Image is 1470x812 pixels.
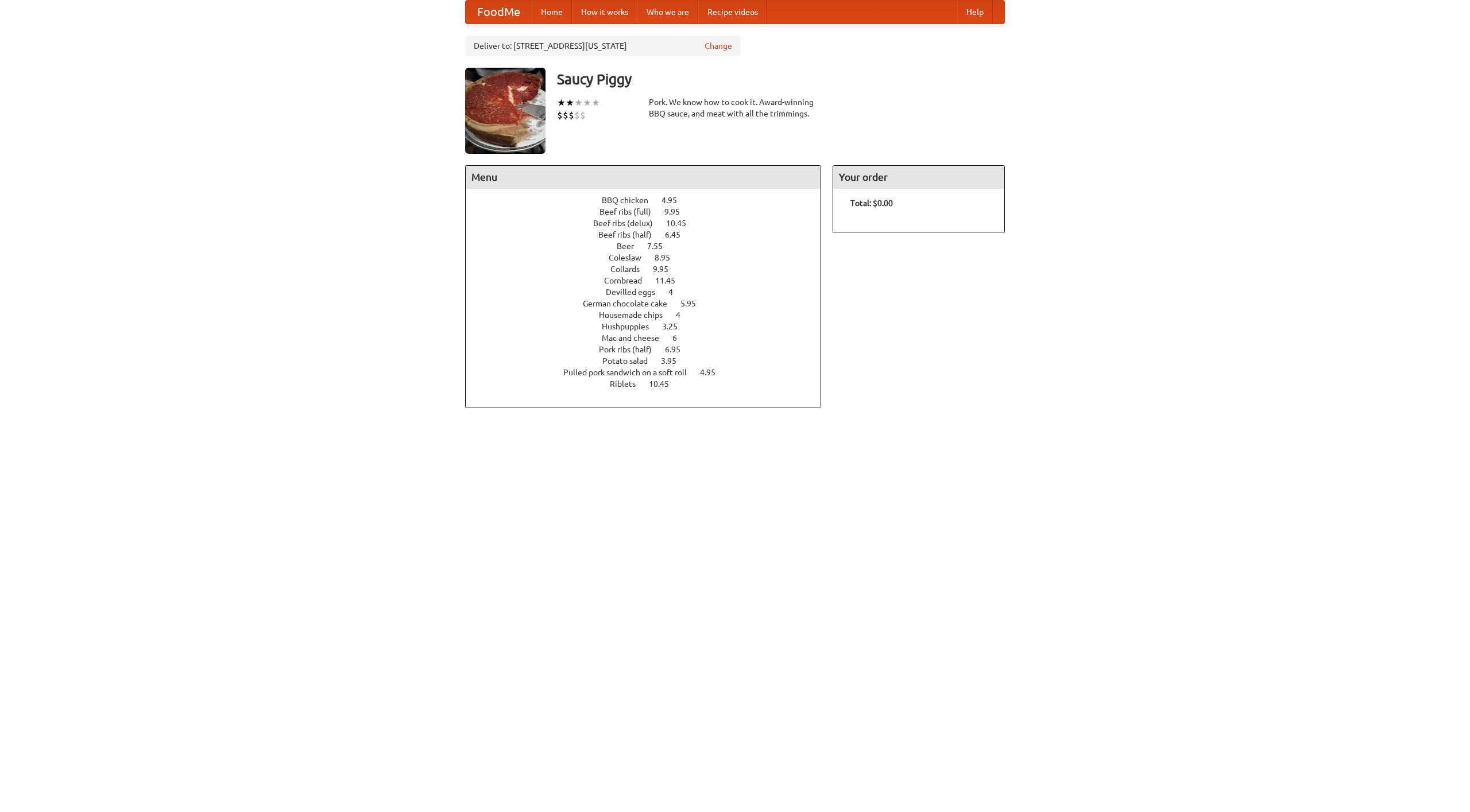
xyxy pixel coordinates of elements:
span: 6.95 [665,345,692,354]
span: Devilled eggs [606,287,667,297]
span: Hushpuppies [602,322,660,331]
span: 10.45 [666,219,698,228]
span: 3.95 [661,356,688,366]
li: ★ [574,96,583,109]
img: angular.jpg [465,68,546,154]
a: FoodMe [466,1,532,24]
a: How it works [572,1,637,24]
a: Beef ribs (half) 6.45 [598,230,702,239]
h4: Your order [833,166,1004,189]
a: Home [532,1,572,24]
a: Devilled eggs 4 [606,287,694,297]
a: Housemade chips 4 [599,310,702,320]
h3: Saucy Piggy [557,68,1005,91]
div: Pork. We know how to cook it. Award-winning BBQ sauce, and meat with all the trimmings. [649,96,821,119]
a: Hushpuppies 3.25 [602,322,699,331]
span: 7.55 [647,242,674,251]
span: 9.95 [653,265,680,274]
a: Riblets 10.45 [610,379,690,388]
li: $ [574,109,580,122]
li: $ [557,109,563,122]
li: ★ [591,96,600,109]
li: $ [563,109,568,122]
a: Cornbread 11.45 [604,276,697,285]
span: Beer [617,242,645,251]
div: Deliver to: [STREET_ADDRESS][US_STATE] [465,36,741,56]
li: $ [580,109,586,122]
a: Recipe videos [698,1,767,24]
span: 3.25 [662,322,689,331]
a: Beef ribs (delux) 10.45 [593,219,707,228]
span: Collards [610,265,651,274]
span: Beef ribs (delux) [593,219,664,228]
a: Mac and cheese 6 [602,333,698,343]
span: 4.95 [661,196,688,205]
h4: Menu [466,166,821,189]
a: Change [705,40,732,52]
span: Cornbread [604,276,653,285]
a: Help [957,1,993,24]
span: Potato salad [602,356,659,366]
a: BBQ chicken 4.95 [602,196,698,205]
a: Coleslaw 8.95 [609,253,691,262]
li: ★ [566,96,574,109]
span: 5.95 [680,299,707,308]
span: BBQ chicken [602,196,660,205]
span: 6.45 [665,230,692,239]
span: 10.45 [649,379,680,388]
li: ★ [583,96,591,109]
a: Beef ribs (full) 9.95 [599,207,701,216]
a: German chocolate cake 5.95 [583,299,717,308]
span: 9.95 [664,207,691,216]
span: Beef ribs (half) [598,230,663,239]
span: 6 [672,333,688,343]
a: Potato salad 3.95 [602,356,698,366]
span: Mac and cheese [602,333,671,343]
span: Housemade chips [599,310,674,320]
a: Pulled pork sandwich on a soft roll 4.95 [563,368,737,377]
span: Pulled pork sandwich on a soft roll [563,368,698,377]
span: 4.95 [700,368,727,377]
a: Collards 9.95 [610,265,690,274]
b: Total: $0.00 [850,199,893,208]
span: 11.45 [655,276,687,285]
a: Pork ribs (half) 6.95 [599,345,702,354]
span: Riblets [610,379,647,388]
span: 4 [676,310,692,320]
li: $ [568,109,574,122]
span: 8.95 [655,253,682,262]
span: Coleslaw [609,253,653,262]
span: German chocolate cake [583,299,679,308]
span: Pork ribs (half) [599,345,663,354]
a: Who we are [637,1,698,24]
a: Beer 7.55 [617,242,684,251]
span: 4 [668,287,684,297]
span: Beef ribs (full) [599,207,663,216]
li: ★ [557,96,566,109]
